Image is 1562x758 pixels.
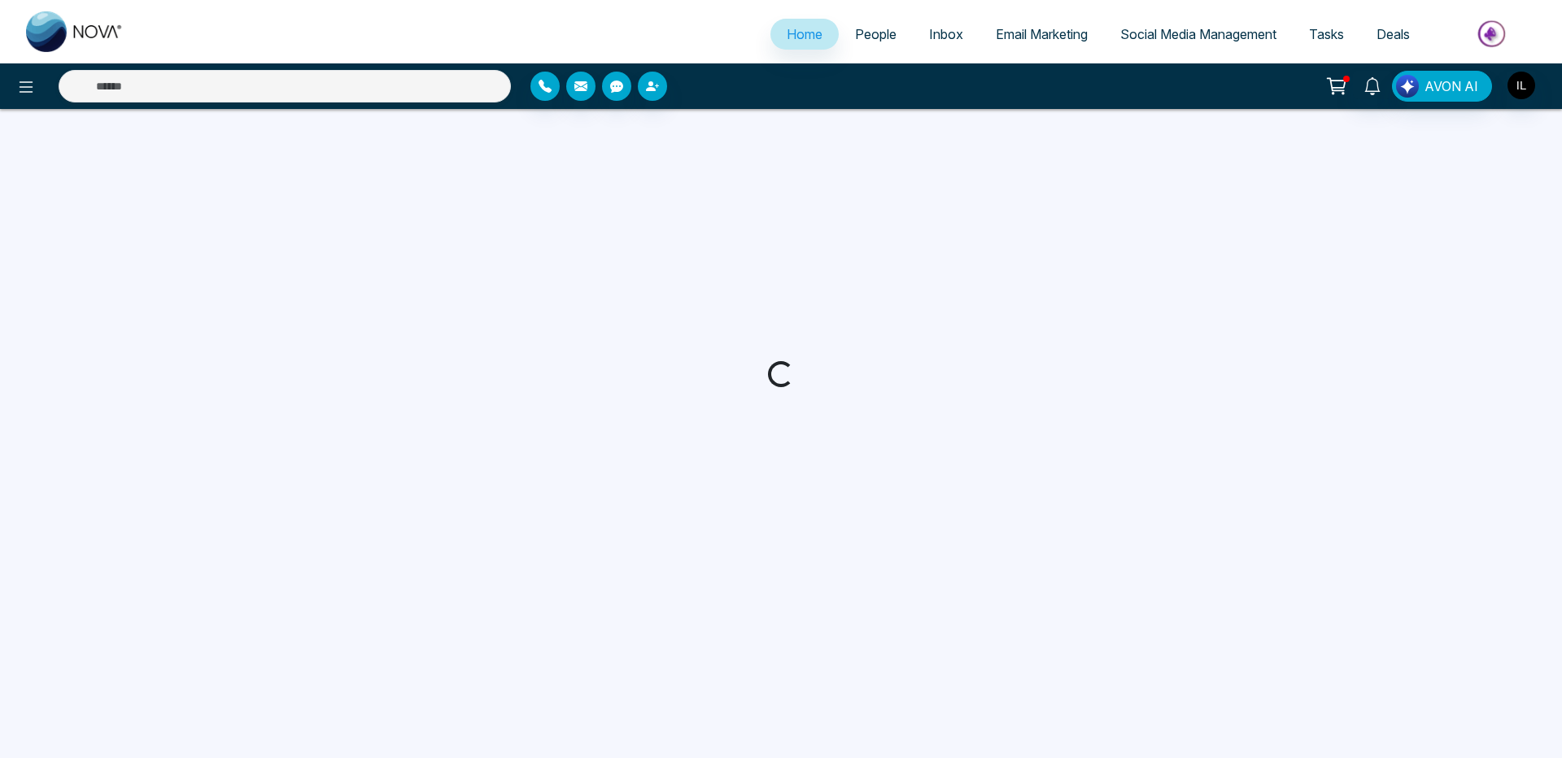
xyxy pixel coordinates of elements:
img: User Avatar [1507,72,1535,99]
img: Nova CRM Logo [26,11,124,52]
a: Home [770,19,839,50]
a: Tasks [1293,19,1360,50]
span: Social Media Management [1120,26,1276,42]
img: Lead Flow [1396,75,1419,98]
a: Email Marketing [980,19,1104,50]
button: AVON AI [1392,71,1492,102]
img: Market-place.gif [1434,15,1552,52]
a: Inbox [913,19,980,50]
a: Deals [1360,19,1426,50]
span: Deals [1377,26,1410,42]
span: People [855,26,897,42]
a: Social Media Management [1104,19,1293,50]
span: Tasks [1309,26,1344,42]
span: Home [787,26,822,42]
span: AVON AI [1425,76,1478,96]
span: Inbox [929,26,963,42]
a: People [839,19,913,50]
span: Email Marketing [996,26,1088,42]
